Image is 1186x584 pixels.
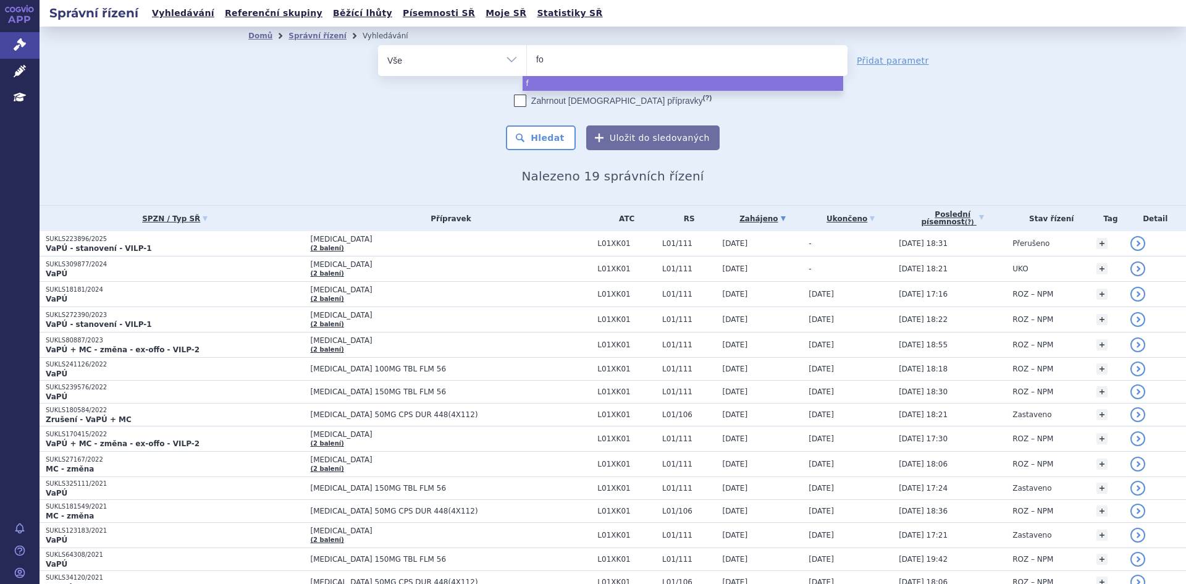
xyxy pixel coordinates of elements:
[723,210,803,227] a: Zahájeno
[311,286,592,294] span: [MEDICAL_DATA]
[899,239,948,248] span: [DATE] 18:31
[1012,365,1053,373] span: ROZ – NPM
[723,484,748,493] span: [DATE]
[46,320,152,329] strong: VaPÚ - stanovení - VILP-1
[1124,206,1186,231] th: Detail
[1096,339,1108,350] a: +
[46,244,152,253] strong: VaPÚ - stanovení - VILP-1
[46,551,305,559] p: SUKLS64308/2021
[597,365,656,373] span: L01XK01
[1130,504,1145,518] a: detail
[311,536,344,543] a: (2 balení)
[482,5,530,22] a: Moje SŘ
[723,410,748,419] span: [DATE]
[809,387,834,396] span: [DATE]
[1130,407,1145,422] a: detail
[723,387,748,396] span: [DATE]
[662,239,716,248] span: L01/111
[723,507,748,515] span: [DATE]
[221,5,326,22] a: Referenční skupiny
[46,573,305,582] p: SUKLS34120/2021
[311,440,344,447] a: (2 balení)
[1012,264,1028,273] span: UKO
[899,460,948,468] span: [DATE] 18:06
[899,507,948,515] span: [DATE] 18:36
[514,95,712,107] label: Zahrnout [DEMOGRAPHIC_DATA] přípravky
[662,315,716,324] span: L01/111
[586,125,720,150] button: Uložit do sledovaných
[1012,315,1053,324] span: ROZ – NPM
[1130,384,1145,399] a: detail
[723,365,748,373] span: [DATE]
[46,489,67,497] strong: VaPÚ
[46,235,305,243] p: SUKLS223896/2025
[809,555,834,564] span: [DATE]
[46,560,67,569] strong: VaPÚ
[1130,552,1145,567] a: detail
[899,290,948,298] span: [DATE] 17:16
[46,311,305,320] p: SUKLS272390/2023
[662,365,716,373] span: L01/111
[662,387,716,396] span: L01/111
[597,555,656,564] span: L01XK01
[311,455,592,464] span: [MEDICAL_DATA]
[521,169,704,184] span: Nalezeno 19 správních řízení
[809,484,834,493] span: [DATE]
[597,239,656,248] span: L01XK01
[46,336,305,345] p: SUKLS80887/2023
[311,321,344,328] a: (2 balení)
[723,434,748,443] span: [DATE]
[1012,290,1053,298] span: ROZ – NPM
[46,269,67,278] strong: VaPÚ
[506,125,576,150] button: Hledat
[1130,312,1145,327] a: detail
[1130,481,1145,496] a: detail
[1130,337,1145,352] a: detail
[311,527,592,535] span: [MEDICAL_DATA]
[662,507,716,515] span: L01/106
[46,430,305,439] p: SUKLS170415/2022
[311,387,592,396] span: [MEDICAL_DATA] 150MG TBL FLM 56
[1130,236,1145,251] a: detail
[597,387,656,396] span: L01XK01
[662,555,716,564] span: L01/111
[311,270,344,277] a: (2 balení)
[723,239,748,248] span: [DATE]
[597,264,656,273] span: L01XK01
[1096,506,1108,517] a: +
[46,286,305,294] p: SUKLS18181/2024
[311,346,344,353] a: (2 balení)
[311,245,344,252] a: (2 balení)
[46,480,305,488] p: SUKLS325111/2021
[809,315,834,324] span: [DATE]
[723,460,748,468] span: [DATE]
[662,264,716,273] span: L01/111
[809,507,834,515] span: [DATE]
[662,460,716,468] span: L01/111
[148,5,218,22] a: Vyhledávání
[46,210,305,227] a: SPZN / Typ SŘ
[662,341,716,349] span: L01/111
[899,434,948,443] span: [DATE] 17:30
[1012,460,1053,468] span: ROZ – NPM
[899,206,1006,231] a: Poslednípísemnost(?)
[311,365,592,373] span: [MEDICAL_DATA] 100MG TBL FLM 56
[597,484,656,493] span: L01XK01
[1096,314,1108,325] a: +
[1096,238,1108,249] a: +
[1012,555,1053,564] span: ROZ – NPM
[46,360,305,369] p: SUKLS241126/2022
[899,315,948,324] span: [DATE] 18:22
[1012,434,1053,443] span: ROZ – NPM
[40,4,148,22] h2: Správní řízení
[1130,457,1145,472] a: detail
[311,235,592,243] span: [MEDICAL_DATA]
[723,264,748,273] span: [DATE]
[899,531,948,540] span: [DATE] 17:21
[857,54,929,67] a: Přidat parametr
[809,290,834,298] span: [DATE]
[311,507,592,515] span: [MEDICAL_DATA] 50MG CPS DUR 448(4X112)
[597,531,656,540] span: L01XK01
[311,484,592,493] span: [MEDICAL_DATA] 150MG TBL FLM 56
[662,484,716,493] span: L01/111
